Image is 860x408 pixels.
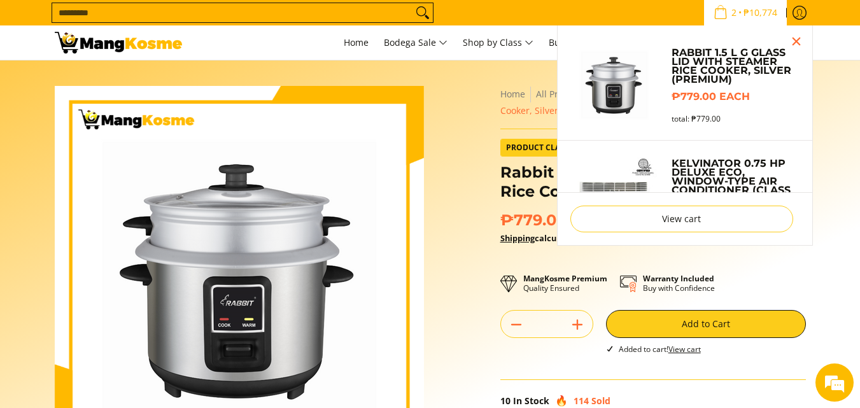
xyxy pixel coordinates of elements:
[501,139,574,156] span: Product Class
[742,8,779,17] span: ₱10,774
[710,6,781,20] span: •
[501,314,532,335] button: Subtract
[591,395,610,407] span: Sold
[66,71,214,88] div: Chat with us now
[500,395,511,407] span: 10
[557,25,813,246] ul: Sub Menu
[606,310,806,338] button: Add to Cart
[500,86,806,119] nav: Breadcrumbs
[730,8,738,17] span: 2
[463,35,533,51] span: Shop by Class
[500,139,650,157] a: Product Class Premium
[542,25,605,60] a: Bulk Center
[672,48,799,84] a: Rabbit 1.5 L G Glass Lid with Steamer Rice Cooker, Silver (Premium)
[643,274,715,293] p: Buy with Confidence
[672,114,721,123] span: total: ₱779.00
[500,232,629,244] strong: calculated at checkout
[500,88,780,116] span: Rabbit 1.5 L G Glass Lid with Steamer Rice Cooker, Silver (Premium)
[672,159,799,204] a: Kelvinator 0.75 HP Deluxe Eco, Window-Type Air Conditioner (Class A)
[570,206,793,232] a: View cart
[523,273,607,284] strong: MangKosme Premium
[344,36,369,48] span: Home
[668,344,701,355] a: View cart
[377,25,454,60] a: Bodega Sale
[456,25,540,60] a: Shop by Class
[672,90,799,103] h6: ₱779.00 each
[74,123,176,251] span: We're online!
[195,25,806,60] nav: Main Menu
[6,272,243,317] textarea: Type your message and hit 'Enter'
[500,211,567,230] span: ₱779.00
[523,274,607,293] p: Quality Ensured
[513,395,549,407] span: In Stock
[549,36,598,48] span: Bulk Center
[536,88,587,100] a: All Products
[500,232,535,244] a: Shipping
[412,3,433,22] button: Search
[209,6,239,37] div: Minimize live chat window
[500,88,525,100] a: Home
[643,273,714,284] strong: Warranty Included
[562,314,593,335] button: Add
[570,38,659,127] img: https://mangkosme.com/products/rabbit-1-5-l-g-glass-lid-with-steamer-rice-cooker-silver-class-a
[574,395,589,407] span: 114
[384,35,448,51] span: Bodega Sale
[55,32,182,53] img: Rabbit 1.5L Glass Lid with Steamer Rice Cooker (Silver) l Mang Kosme
[570,153,659,243] img: Default Title Kelvinator 0.75 HP Deluxe Eco, Window-Type Air Conditioner (Class A)
[500,163,806,201] h1: Rabbit 1.5 L G Glass Lid with Steamer Rice Cooker, Silver (Premium)
[619,344,701,355] span: Added to cart!
[337,25,375,60] a: Home
[787,32,806,51] button: Close pop up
